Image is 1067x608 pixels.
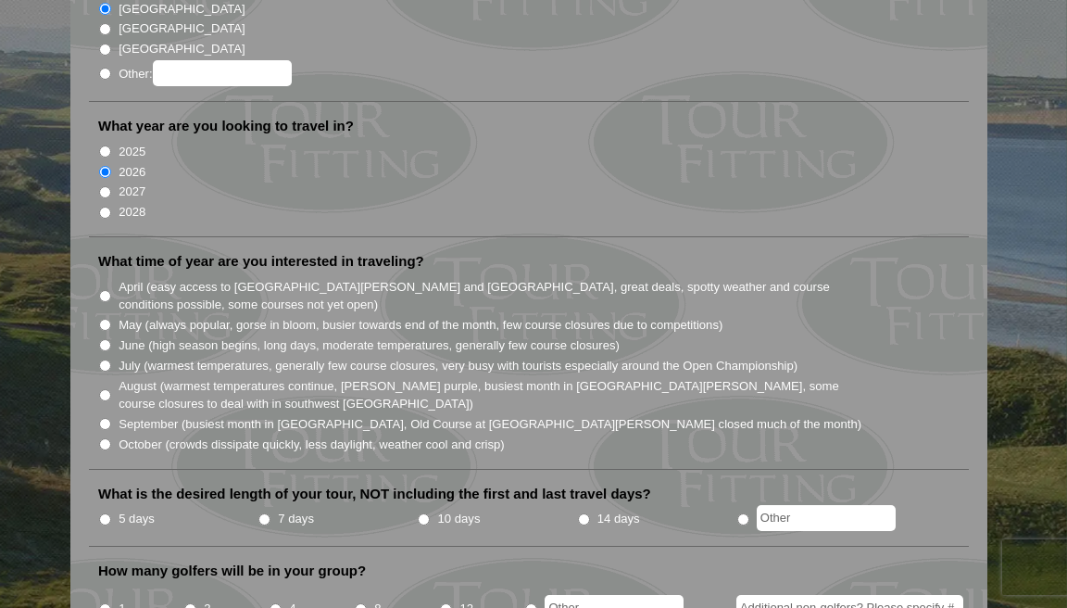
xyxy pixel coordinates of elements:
[119,377,863,413] label: August (warmest temperatures continue, [PERSON_NAME] purple, busiest month in [GEOGRAPHIC_DATA][P...
[757,505,896,531] input: Other
[119,357,797,375] label: July (warmest temperatures, generally few course closures, very busy with tourists especially aro...
[119,510,155,528] label: 5 days
[119,336,620,355] label: June (high season begins, long days, moderate temperatures, generally few course closures)
[119,143,145,161] label: 2025
[119,163,145,182] label: 2026
[119,203,145,222] label: 2028
[597,510,640,528] label: 14 days
[153,60,292,86] input: Other:
[98,485,651,503] label: What is the desired length of your tour, NOT including the first and last travel days?
[119,19,245,38] label: [GEOGRAPHIC_DATA]
[119,316,722,335] label: May (always popular, gorse in bloom, busier towards end of the month, few course closures due to ...
[278,510,314,528] label: 7 days
[98,117,354,135] label: What year are you looking to travel in?
[438,510,481,528] label: 10 days
[119,278,863,314] label: April (easy access to [GEOGRAPHIC_DATA][PERSON_NAME] and [GEOGRAPHIC_DATA], great deals, spotty w...
[98,252,424,271] label: What time of year are you interested in traveling?
[119,183,145,201] label: 2027
[119,436,505,454] label: October (crowds dissipate quickly, less daylight, weather cool and crisp)
[119,60,291,86] label: Other:
[119,415,861,434] label: September (busiest month in [GEOGRAPHIC_DATA], Old Course at [GEOGRAPHIC_DATA][PERSON_NAME] close...
[119,40,245,58] label: [GEOGRAPHIC_DATA]
[98,562,366,580] label: How many golfers will be in your group?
